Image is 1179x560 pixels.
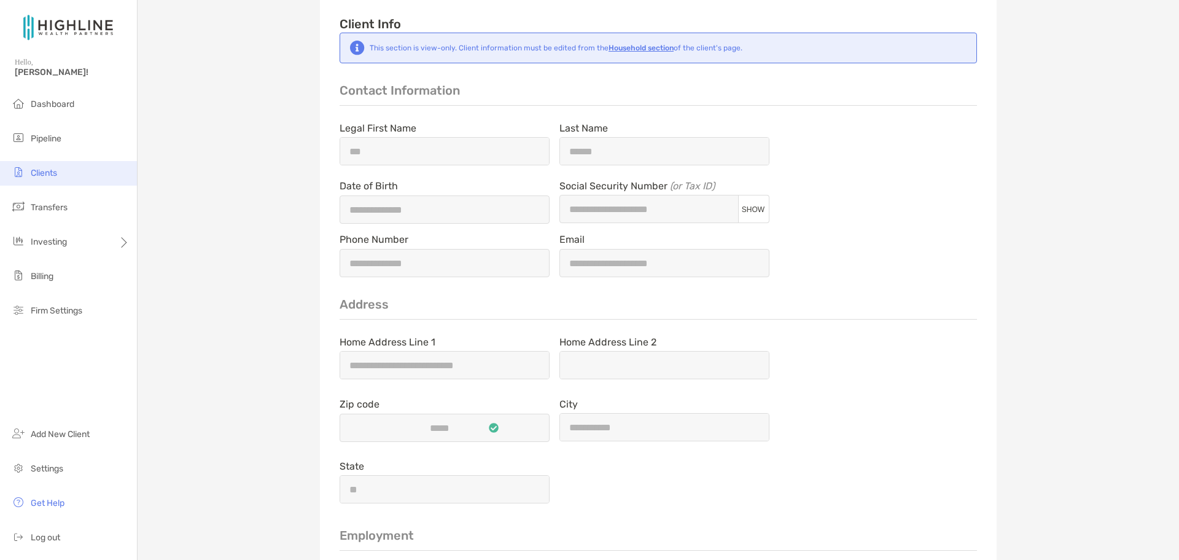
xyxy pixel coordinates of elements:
span: Get Help [31,498,64,508]
b: Household section [609,44,674,52]
i: (or Tax ID) [670,180,715,192]
span: Add New Client [31,429,90,440]
img: pipeline icon [11,130,26,145]
img: get-help icon [11,495,26,510]
span: Pipeline [31,133,61,144]
img: firm-settings icon [11,302,26,317]
p: Employment [340,528,977,551]
input: Zip codeinput is ready icon [391,423,489,433]
img: investing icon [11,234,26,248]
label: Legal First Name [340,123,416,133]
span: Clients [31,168,57,178]
div: This section is view-only. Client information must be edited from the of the client's page. [370,44,742,52]
span: Phone Number [340,234,550,245]
img: transfers icon [11,199,26,214]
label: Home Address Line 2 [559,337,656,347]
input: Social Security Number (or Tax ID)SHOW [560,204,737,215]
h5: Client Info [340,15,977,33]
p: Address [340,297,977,320]
span: Log out [31,532,60,543]
span: [PERSON_NAME]! [15,67,130,77]
img: logout icon [11,529,26,544]
input: Phone Number [340,258,549,269]
span: Settings [31,463,63,474]
span: Social Security Number [559,180,769,192]
span: Firm Settings [31,306,82,316]
span: Dashboard [31,99,74,109]
span: SHOW [742,205,765,214]
img: settings icon [11,460,26,475]
label: State [340,461,364,471]
span: Transfers [31,202,68,213]
label: Home Address Line 1 [340,337,435,347]
input: Email [560,258,769,269]
span: Billing [31,271,53,282]
img: Zoe Logo [15,5,122,49]
p: Contact Information [340,83,977,106]
img: Notification icon [350,41,365,55]
img: billing icon [11,268,26,283]
input: Date of Birth [340,205,549,215]
span: Investing [31,237,67,247]
span: Zip code [340,398,550,410]
label: City [559,399,578,409]
span: Email [559,234,769,245]
img: clients icon [11,165,26,179]
button: Social Security Number (or Tax ID) [737,204,769,215]
img: add_new_client icon [11,426,26,441]
img: input is ready icon [489,423,499,433]
img: dashboard icon [11,96,26,111]
span: Date of Birth [340,180,550,192]
label: Last Name [559,123,608,133]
